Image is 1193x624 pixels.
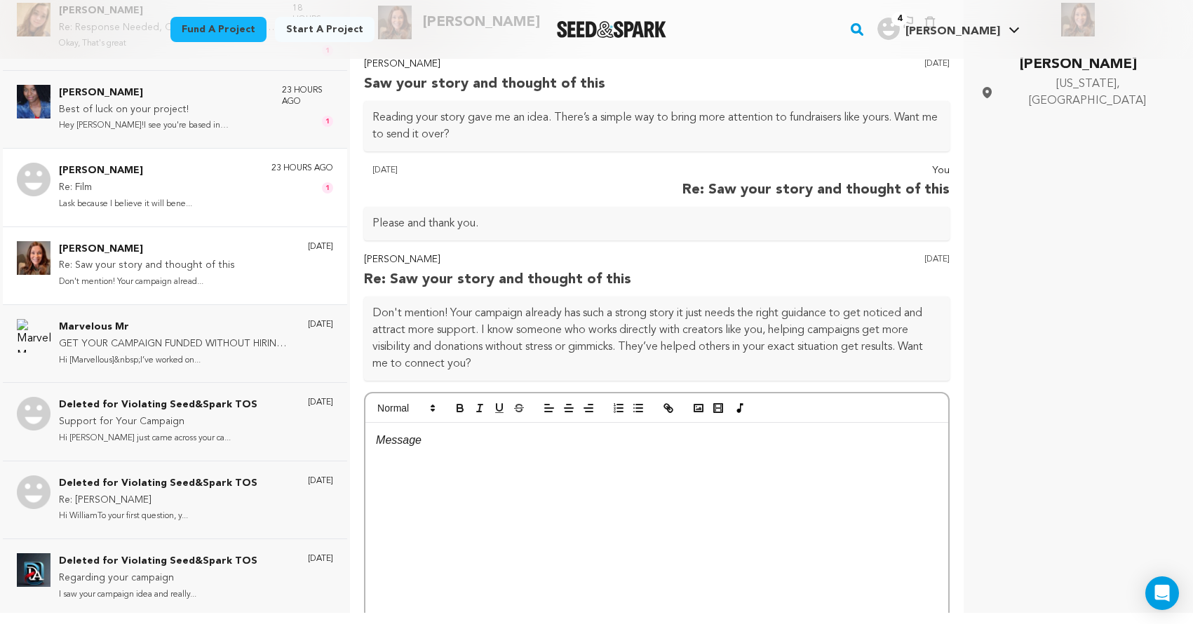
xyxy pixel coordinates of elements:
img: Marvelous Mr Photo [17,319,50,353]
p: [PERSON_NAME] [59,163,192,179]
p: [PERSON_NAME] [59,241,235,258]
p: I saw your campaign idea and really... [59,587,257,603]
img: Seed&Spark Logo Dark Mode [557,21,667,38]
p: Deleted for Violating Seed&Spark TOS [59,397,257,414]
p: You [682,163,950,179]
p: Regarding your campaign [59,570,257,587]
img: Emily Johnson Photo [17,241,50,275]
div: Open Intercom Messenger [1145,576,1179,610]
p: Hi [PERSON_NAME] just came across your ca... [59,430,257,447]
p: [DATE] [924,252,950,291]
p: [DATE] [308,319,333,330]
span: 4 [891,12,908,26]
span: [US_STATE], [GEOGRAPHIC_DATA] [999,76,1176,109]
p: Deleted for Violating Seed&Spark TOS [59,475,257,492]
p: 23 hours ago [282,85,333,107]
img: Deleted for Violating Seed&Spark TOS Photo [17,475,50,509]
p: [PERSON_NAME] [364,56,605,73]
p: Support for Your Campaign [59,414,257,430]
p: GET YOUR CAMPAIGN FUNDED WITHOUT HIRING EXPERT [59,336,294,353]
img: Sonya Leslie Photo [17,85,50,118]
p: Marvelous Mr [59,319,294,336]
a: Seed&Spark Homepage [557,21,667,38]
a: Start a project [275,17,375,42]
p: [DATE] [308,475,333,487]
a: Fund a project [170,17,267,42]
span: 1 [322,116,333,127]
p: Re: Saw your story and thought of this [59,257,235,274]
img: Deleted for Violating Seed&Spark TOS Photo [17,553,50,587]
p: Hi WilliamTo your first question, y... [59,508,257,524]
p: Re: [PERSON_NAME] [59,492,257,509]
p: Reading your story gave me an idea. There’s a simple way to bring more attention to fundraisers l... [372,109,941,143]
img: Deleted for Violating Seed&Spark TOS Photo [17,397,50,430]
img: user.png [877,18,900,40]
p: Please and thank you. [372,215,941,232]
p: 23 hours ago [271,163,333,174]
p: Don't mention! Your campaign already has such a strong story it just needs the right guidance to ... [372,305,941,372]
a: Robert T.'s Profile [875,15,1023,40]
p: Don't mention! Your campaign alread... [59,274,235,290]
p: Lask because I believe it will bene... [59,196,192,212]
p: [DATE] [308,553,333,564]
p: Hey [PERSON_NAME]!I see you're based in [GEOGRAPHIC_DATA]... [59,118,268,134]
p: Re: Saw your story and thought of this [364,269,631,291]
p: [DATE] [308,397,333,408]
span: [PERSON_NAME] [905,26,1000,37]
p: Saw your story and thought of this [364,73,605,95]
p: [PERSON_NAME] [59,85,268,102]
p: Re: Film [59,179,192,196]
span: 1 [322,182,333,194]
span: Robert T.'s Profile [875,15,1023,44]
p: [DATE] [308,241,333,252]
p: Deleted for Violating Seed&Spark TOS [59,553,257,570]
p: Hi [Marvellous]&nbsp;I’ve worked on... [59,353,294,369]
p: [PERSON_NAME] [980,53,1176,76]
p: [DATE] [372,163,398,202]
p: [DATE] [924,56,950,95]
img: Samuel Eric Photo [17,163,50,196]
p: [PERSON_NAME] [364,252,631,269]
p: Re: Saw your story and thought of this [682,179,950,201]
div: Robert T.'s Profile [877,18,1000,40]
p: Best of luck on your project! [59,102,268,118]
